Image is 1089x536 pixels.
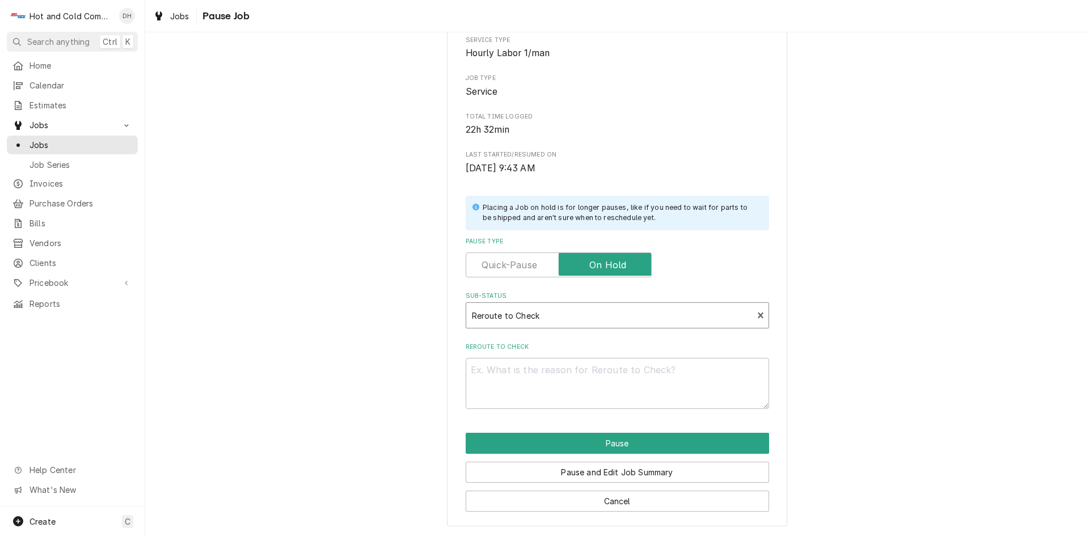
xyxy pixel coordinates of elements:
[7,461,138,479] a: Go to Help Center
[7,234,138,252] a: Vendors
[149,7,194,26] a: Jobs
[7,56,138,75] a: Home
[29,237,132,249] span: Vendors
[29,178,132,189] span: Invoices
[7,76,138,95] a: Calendar
[125,516,130,527] span: C
[125,36,130,48] span: K
[466,74,769,98] div: Job Type
[466,124,509,135] span: 22h 32min
[119,8,135,24] div: Daryl Harris's Avatar
[7,294,138,313] a: Reports
[7,254,138,272] a: Clients
[7,174,138,193] a: Invoices
[466,150,769,175] div: Last Started/Resumed On
[466,292,769,301] label: Sub-Status
[27,36,90,48] span: Search anything
[466,433,769,454] div: Button Group Row
[466,112,769,137] div: Total Time Logged
[7,32,138,52] button: Search anythingCtrlK
[103,36,117,48] span: Ctrl
[29,257,132,269] span: Clients
[29,119,115,131] span: Jobs
[466,36,769,45] span: Service Type
[466,150,769,159] span: Last Started/Resumed On
[466,433,769,454] button: Pause
[7,136,138,154] a: Jobs
[29,197,132,209] span: Purchase Orders
[29,464,131,476] span: Help Center
[466,483,769,512] div: Button Group Row
[7,480,138,499] a: Go to What's New
[29,159,132,171] span: Job Series
[199,9,250,24] span: Pause Job
[466,47,769,60] span: Service Type
[466,112,769,121] span: Total Time Logged
[29,10,113,22] div: Hot and Cold Commercial Kitchens, Inc.
[29,79,132,91] span: Calendar
[466,462,769,483] button: Pause and Edit Job Summary
[29,298,132,310] span: Reports
[10,8,26,24] div: H
[466,163,535,174] span: [DATE] 9:43 AM
[466,74,769,83] span: Job Type
[10,8,26,24] div: Hot and Cold Commercial Kitchens, Inc.'s Avatar
[29,517,56,526] span: Create
[7,214,138,233] a: Bills
[7,116,138,134] a: Go to Jobs
[466,162,769,175] span: Last Started/Resumed On
[29,277,115,289] span: Pricebook
[466,433,769,512] div: Button Group
[466,36,769,60] div: Service Type
[119,8,135,24] div: DH
[7,155,138,174] a: Job Series
[29,484,131,496] span: What's New
[170,10,189,22] span: Jobs
[466,123,769,137] span: Total Time Logged
[466,343,769,352] label: Reroute to Check
[466,237,769,246] label: Pause Type
[29,99,132,111] span: Estimates
[7,273,138,292] a: Go to Pricebook
[466,491,769,512] button: Cancel
[29,139,132,151] span: Jobs
[29,60,132,71] span: Home
[7,96,138,115] a: Estimates
[466,292,769,328] div: Sub-Status
[7,194,138,213] a: Purchase Orders
[29,217,132,229] span: Bills
[466,237,769,277] div: Pause Type
[483,202,758,223] div: Placing a Job on hold is for longer pauses, like if you need to wait for parts to be shipped and ...
[466,343,769,409] div: Reroute to Check
[466,85,769,99] span: Job Type
[466,48,550,58] span: Hourly Labor 1/man
[466,454,769,483] div: Button Group Row
[466,86,498,97] span: Service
